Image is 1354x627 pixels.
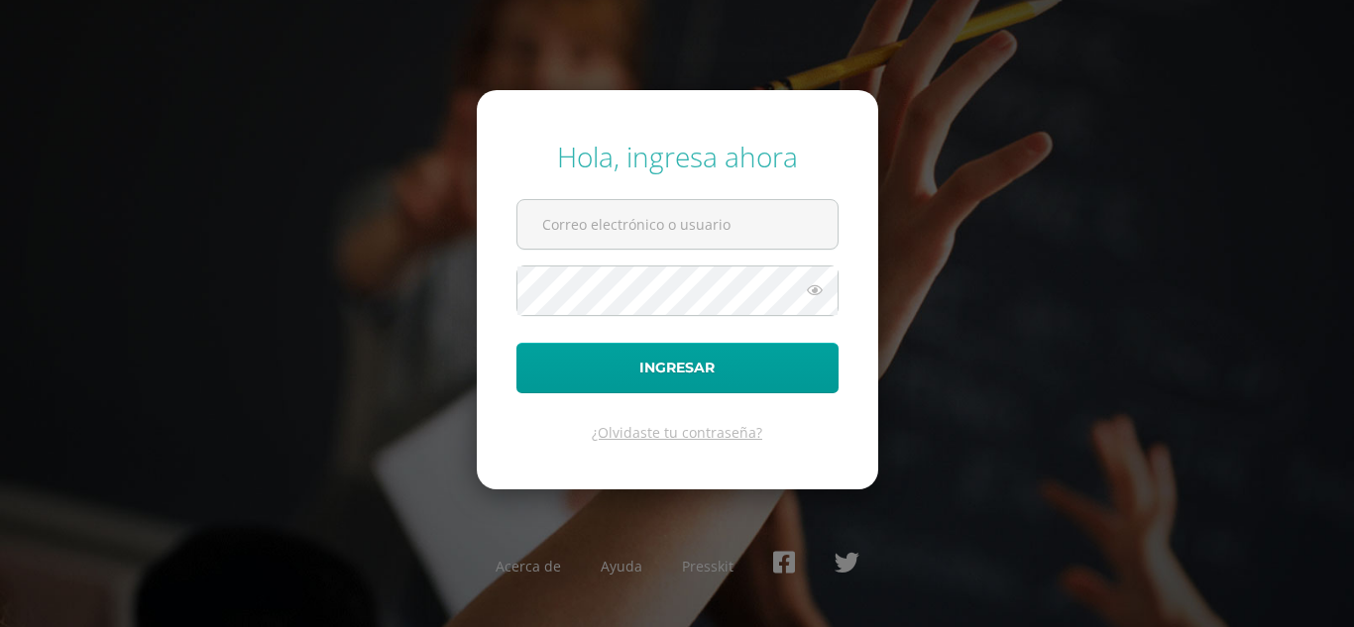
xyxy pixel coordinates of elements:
[517,200,838,249] input: Correo electrónico o usuario
[516,343,839,393] button: Ingresar
[601,557,642,575] a: Ayuda
[682,557,733,575] a: Presskit
[592,423,762,442] a: ¿Olvidaste tu contraseña?
[516,138,839,175] div: Hola, ingresa ahora
[496,557,561,575] a: Acerca de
